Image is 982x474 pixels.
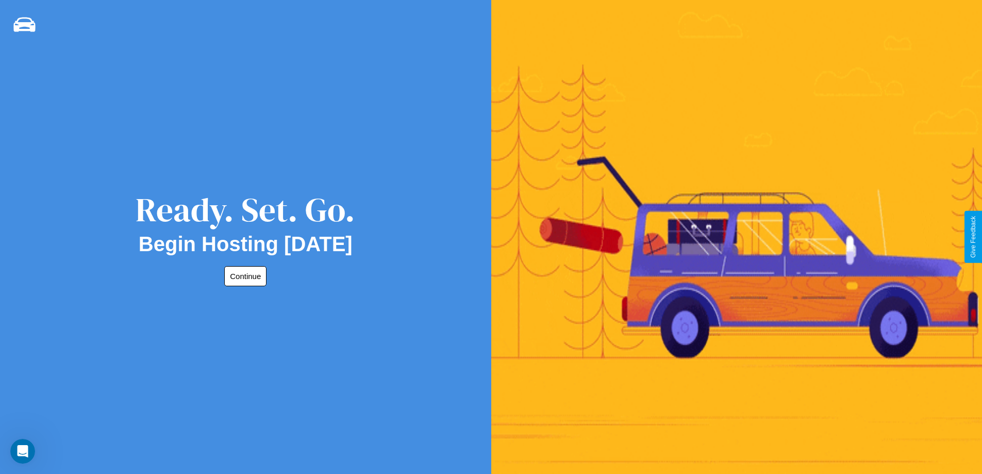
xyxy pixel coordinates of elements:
button: Continue [224,266,267,286]
iframe: Intercom live chat [10,439,35,464]
h2: Begin Hosting [DATE] [139,233,353,256]
div: Ready. Set. Go. [136,187,355,233]
div: Give Feedback [970,216,977,258]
